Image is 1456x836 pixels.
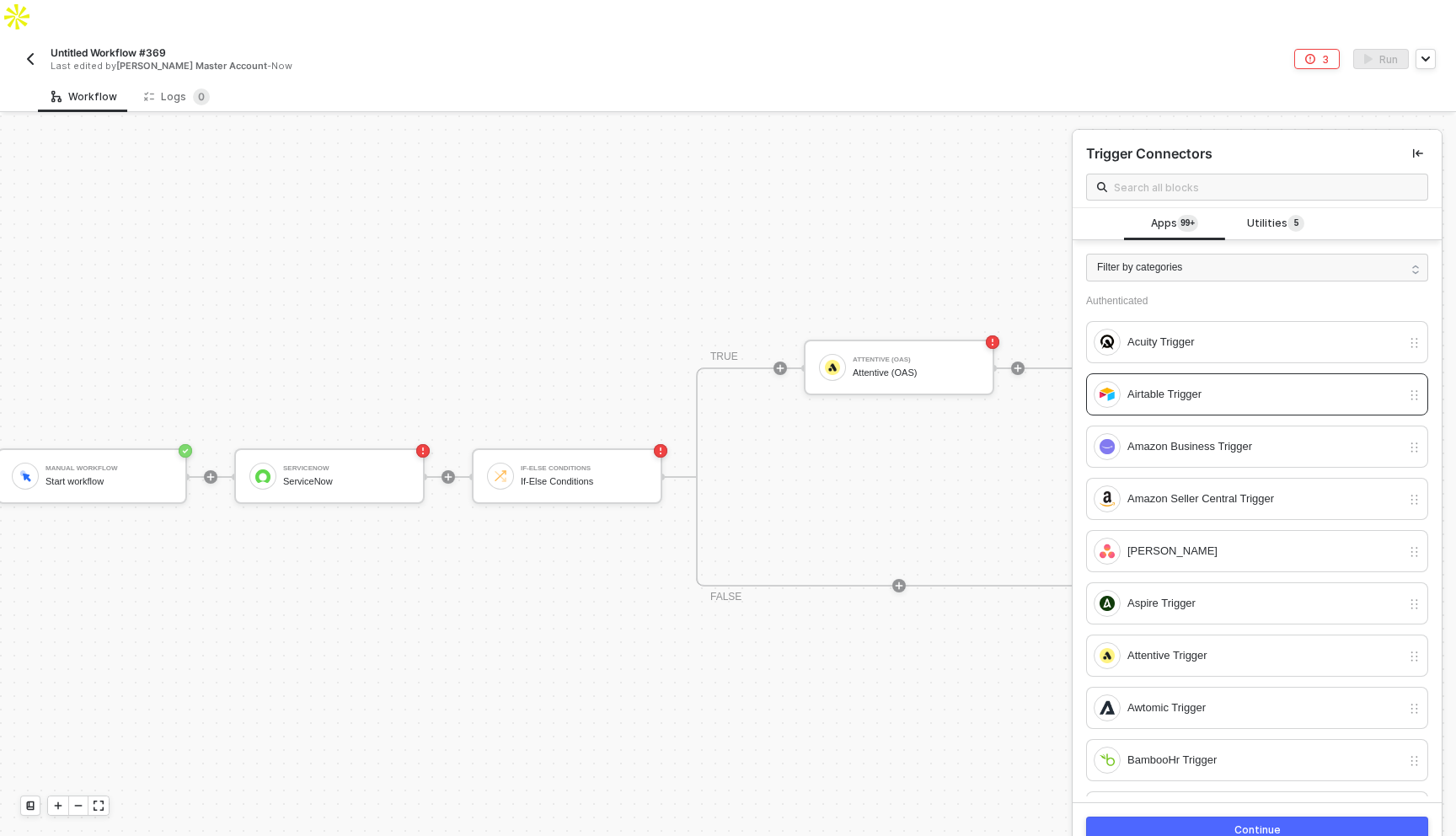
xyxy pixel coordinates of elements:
[1127,751,1401,769] div: BambooHr Trigger
[1247,215,1304,233] span: Utilities
[1127,385,1401,404] div: Airtable Trigger
[1086,145,1212,163] div: Trigger Connectors
[1322,52,1329,67] div: 3
[1408,441,1421,454] img: drag
[1294,49,1340,69] button: 3
[1408,650,1421,663] img: drag
[1127,437,1401,456] div: Amazon Business Trigger
[73,801,83,811] span: icon-minus
[283,465,409,472] div: ServiceNow
[1086,295,1428,308] div: Authenticated
[1100,544,1115,559] img: integration-icon
[283,476,409,487] div: ServiceNow
[1127,333,1401,351] div: Acuity Trigger
[1408,493,1421,506] img: drag
[1408,598,1421,611] img: drag
[1100,387,1115,402] img: integration-icon
[853,356,979,363] div: Attentive (OAS)
[1097,182,1107,192] img: search
[1100,439,1115,454] img: integration-icon
[1127,490,1401,508] div: Amazon Seller Central Trigger
[1100,648,1115,663] img: integration-icon
[1100,596,1115,611] img: integration-icon
[1100,491,1115,506] img: integration-icon
[1287,215,1304,232] sup: 5
[1097,260,1182,276] span: Filter by categories
[24,52,37,66] img: back
[825,360,840,375] img: icon
[1408,336,1421,350] img: drag
[94,801,104,811] span: icon-expand
[1114,178,1417,196] input: Search all blocks
[1127,699,1401,717] div: Awtomic Trigger
[51,60,689,72] div: Last edited by - Now
[20,49,40,69] button: back
[1294,217,1299,230] span: 5
[710,349,738,365] div: TRUE
[18,469,33,483] img: icon
[144,88,210,105] div: Logs
[1413,148,1423,158] span: icon-collapse-left
[710,589,741,605] div: FALSE
[1100,753,1115,768] img: integration-icon
[443,472,453,482] span: icon-play
[1127,646,1401,665] div: Attentive Trigger
[853,367,979,378] div: Attentive (OAS)
[1151,215,1198,233] span: Apps
[51,90,117,104] div: Workflow
[1177,215,1198,232] sup: 105
[1408,545,1421,559] img: drag
[255,469,270,483] img: icon
[493,469,508,484] img: icon
[654,444,667,458] span: icon-error-page
[1100,335,1115,350] img: integration-icon
[521,465,647,472] div: If-Else Conditions
[116,60,267,72] span: [PERSON_NAME] Master Account
[521,476,647,487] div: If-Else Conditions
[53,801,63,811] span: icon-play
[206,472,216,482] span: icon-play
[775,363,785,373] span: icon-play
[1305,54,1315,64] span: icon-error-page
[986,335,999,349] span: icon-error-page
[1013,363,1023,373] span: icon-play
[1408,702,1421,715] img: drag
[45,476,172,487] div: Start workflow
[1127,542,1401,560] div: [PERSON_NAME]
[894,581,904,591] span: icon-play
[179,444,192,458] span: icon-success-page
[193,88,210,105] sup: 0
[1408,754,1421,768] img: drag
[51,46,166,60] span: Untitled Workflow #369
[416,444,430,458] span: icon-error-page
[1127,594,1401,613] div: Aspire Trigger
[1100,700,1115,715] img: integration-icon
[1353,49,1409,69] button: activateRun
[45,465,172,472] div: Manual Workflow
[1408,389,1421,402] img: drag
